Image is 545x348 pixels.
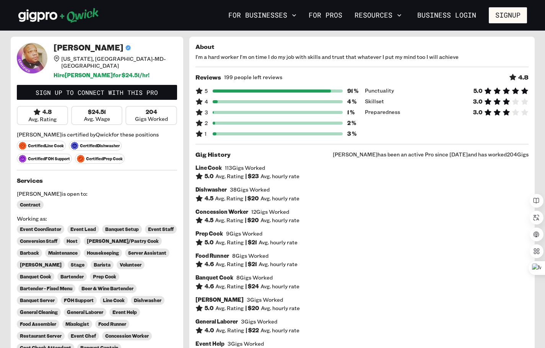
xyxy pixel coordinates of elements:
span: 38 Gigs Worked [230,186,270,193]
h6: 4.5 [205,195,213,202]
span: 3 [195,109,208,116]
span: Certified Line Cook [17,141,66,151]
h6: Food Runner [195,252,229,259]
span: Dishwasher [134,298,161,303]
span: Avg. Rating [215,217,243,224]
h6: 91 % [347,88,359,94]
span: 3 Gigs Worked [241,318,277,325]
h6: 4.5 [205,217,213,224]
span: Stage [71,262,85,268]
h6: | $ 21 [245,261,257,268]
h6: 3 % [347,130,359,137]
img: svg+xml;base64,PHN2ZyB3aWR0aD0iNjQiIGhlaWdodD0iNjQiIHZpZXdCb3g9IjAgMCA2NCA2NCIgZmlsbD0ibm9uZSIgeG... [19,142,26,150]
h5: 4.8 [518,73,529,81]
a: For Pros [306,9,345,22]
span: 3 Gigs Worked [247,296,283,303]
span: Avg. Rating [215,173,244,180]
span: Banquet Server [20,298,55,303]
span: Banquet Setup [105,226,139,232]
span: 8 Gigs Worked [236,274,273,281]
img: svg+xml;base64,PHN2ZyB3aWR0aD0iNjQiIGhlaWdodD0iNjQiIHZpZXdCb3g9IjAgMCA2NCA2NCIgZmlsbD0ibm9uZSIgeG... [77,155,85,163]
h6: | $ 24 [245,283,259,290]
div: 4.8 [33,108,52,116]
span: General Laborer [67,309,103,315]
span: I'm a hard worker I'm on time I do my job with skills and trust that whatever I put my mind too I... [195,54,529,60]
span: Certified Prep Cook [75,154,125,164]
h6: 2 % [347,120,359,127]
span: Gigs Worked [135,115,168,122]
span: Line Cook [103,298,125,303]
span: [PERSON_NAME] [20,262,62,268]
h6: | $ 21 [245,239,257,246]
h6: Prep Cook [195,230,223,237]
h4: [PERSON_NAME] [54,43,124,52]
span: Event Lead [70,226,96,232]
h6: 5.0 [205,173,214,180]
span: 8 Gigs Worked [232,252,268,259]
h6: 4.0 [205,327,214,334]
span: Avg. hourly rate [261,305,300,312]
span: General Cleaning [20,309,58,315]
span: Volunteer [120,262,142,268]
img: svg+xml;base64,PHN2ZyB3aWR0aD0iNjQiIGhlaWdodD0iNjQiIHZpZXdCb3g9IjAgMCA2NCA2NCIgZmlsbD0ibm9uZSIgeG... [71,142,78,150]
span: 9 Gigs Worked [226,230,262,237]
span: Barista [94,262,111,268]
span: 113 Gigs Worked [225,164,265,171]
span: Certified FOH Support [17,154,72,164]
span: Avg. Rating [28,116,57,123]
h6: $24.51 [88,109,106,115]
span: 4 [195,98,208,106]
h6: 204 [146,109,157,115]
h6: | $ 20 [245,217,259,224]
span: 3 Gigs Worked [228,340,264,347]
h6: Hire [PERSON_NAME] for $ 24.51 /hr! [54,72,177,79]
span: Avg. hourly rate [260,283,299,290]
h6: Banquet Cook [195,274,233,281]
span: 5 [195,87,208,95]
h6: [PERSON_NAME] [195,296,244,303]
a: Business Login [411,7,483,23]
span: Host [67,238,78,244]
span: Avg. Rating [215,239,244,246]
span: FOH Support [64,298,94,303]
h6: 4 % [347,98,359,105]
h5: Services [17,177,177,184]
span: Food Runner [98,321,126,327]
span: Bartender - Fixed Menu [20,286,72,291]
span: Event Help [112,309,137,315]
span: Event Chef [71,333,96,339]
h6: 1 % [347,109,359,116]
h6: 3.0 [473,98,483,105]
span: Avg. hourly rate [260,195,299,202]
h5: Gig History [195,151,231,158]
span: Restaurant Server [20,333,62,339]
span: [PERSON_NAME] is certified by Qwick for these positions [17,131,177,138]
span: 199 people left reviews [224,74,282,81]
h6: | $ 20 [245,195,259,202]
h6: 5.0 [473,88,483,94]
span: Avg. Rating [215,261,244,268]
span: Housekeeping [87,250,119,256]
span: Bartender [60,274,84,280]
span: [PERSON_NAME] is open to: [17,190,177,197]
span: [PERSON_NAME] has been an active Pro since [DATE] and has worked 204 Gigs [333,151,529,158]
span: Avg. Wage [84,115,110,122]
h6: 4.6 [205,283,214,290]
h6: | $ 20 [245,305,259,312]
span: Banquet Cook [20,274,51,280]
h5: Reviews [195,73,221,81]
span: Server Assistant [128,250,166,256]
span: Mixologist [65,321,89,327]
button: For Businesses [225,9,299,22]
span: Avg. Rating [215,305,244,312]
h6: | $ 23 [245,173,259,180]
button: Resources [351,9,405,22]
span: Skillset [365,98,384,106]
h6: General Laborer [195,318,238,325]
span: Preparedness [365,109,400,116]
span: Avg. hourly rate [259,261,298,268]
button: Signup [489,7,527,23]
h6: | $ 22 [246,327,259,334]
span: Working as: [17,215,177,222]
span: [US_STATE], [GEOGRAPHIC_DATA]-MD-[GEOGRAPHIC_DATA] [61,55,177,69]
